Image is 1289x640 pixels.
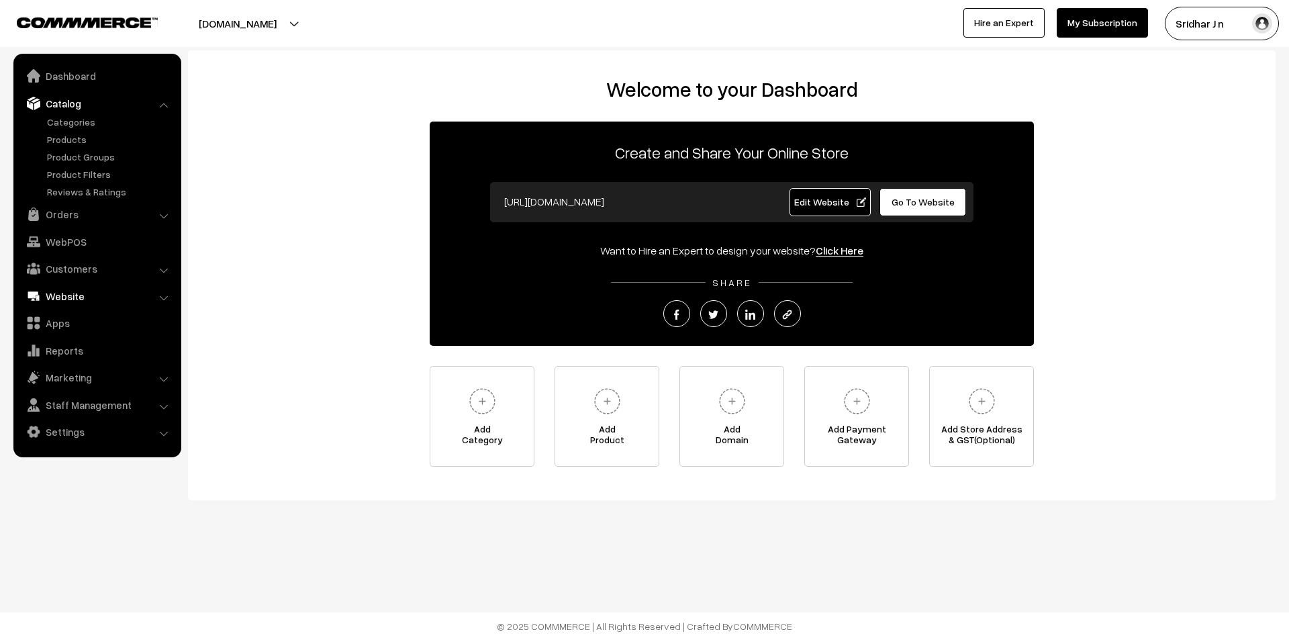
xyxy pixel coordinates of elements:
img: plus.svg [963,383,1000,420]
a: AddProduct [555,366,659,467]
img: plus.svg [464,383,501,420]
a: Catalog [17,91,177,116]
a: AddDomain [679,366,784,467]
a: COMMMERCE [733,621,792,632]
a: COMMMERCE [17,13,134,30]
img: plus.svg [839,383,875,420]
a: WebPOS [17,230,177,254]
a: Hire an Expert [963,8,1045,38]
span: Edit Website [794,196,866,208]
span: Add Store Address & GST(Optional) [930,424,1033,451]
img: plus.svg [714,383,751,420]
a: Dashboard [17,64,177,88]
span: Add Category [430,424,534,451]
a: Marketing [17,365,177,390]
a: Edit Website [790,188,871,216]
a: Add PaymentGateway [804,366,909,467]
span: Go To Website [892,196,955,208]
a: Add Store Address& GST(Optional) [929,366,1034,467]
a: Customers [17,257,177,281]
a: Product Filters [44,167,177,181]
a: Click Here [816,244,863,257]
a: Products [44,132,177,146]
div: Want to Hire an Expert to design your website? [430,242,1034,259]
a: My Subscription [1057,8,1148,38]
p: Create and Share Your Online Store [430,140,1034,165]
span: Add Product [555,424,659,451]
img: plus.svg [589,383,626,420]
button: [DOMAIN_NAME] [152,7,324,40]
img: COMMMERCE [17,17,158,28]
h2: Welcome to your Dashboard [201,77,1262,101]
a: Apps [17,311,177,335]
img: user [1252,13,1272,34]
a: Categories [44,115,177,129]
span: SHARE [706,277,759,288]
a: Settings [17,420,177,444]
a: Website [17,284,177,308]
a: Staff Management [17,393,177,417]
a: AddCategory [430,366,534,467]
span: Add Domain [680,424,783,451]
a: Reports [17,338,177,363]
a: Reviews & Ratings [44,185,177,199]
span: Add Payment Gateway [805,424,908,451]
a: Orders [17,202,177,226]
a: Go To Website [879,188,966,216]
button: Sridhar J n [1165,7,1279,40]
a: Product Groups [44,150,177,164]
